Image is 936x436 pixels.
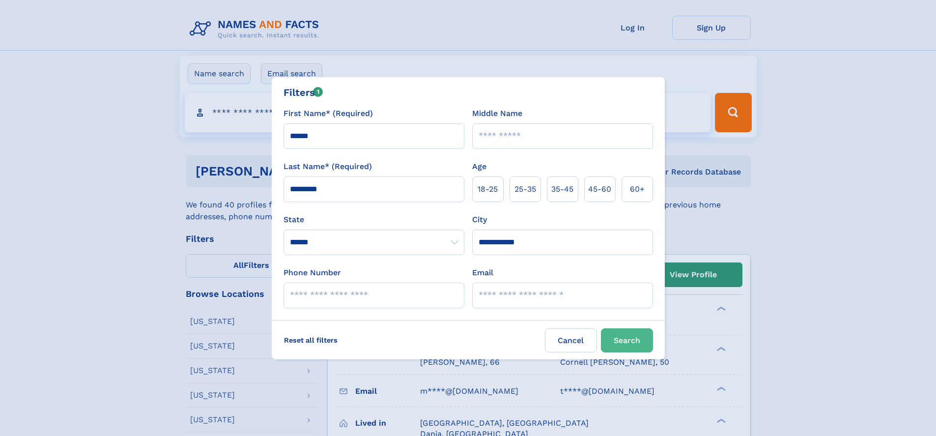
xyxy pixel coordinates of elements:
[472,214,487,226] label: City
[278,328,344,352] label: Reset all filters
[630,183,645,195] span: 60+
[545,328,597,352] label: Cancel
[601,328,653,352] button: Search
[284,214,464,226] label: State
[284,108,373,119] label: First Name* (Required)
[284,85,323,100] div: Filters
[472,267,493,279] label: Email
[588,183,611,195] span: 45‑60
[514,183,536,195] span: 25‑35
[284,161,372,173] label: Last Name* (Required)
[478,183,498,195] span: 18‑25
[472,161,486,173] label: Age
[472,108,522,119] label: Middle Name
[551,183,573,195] span: 35‑45
[284,267,341,279] label: Phone Number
